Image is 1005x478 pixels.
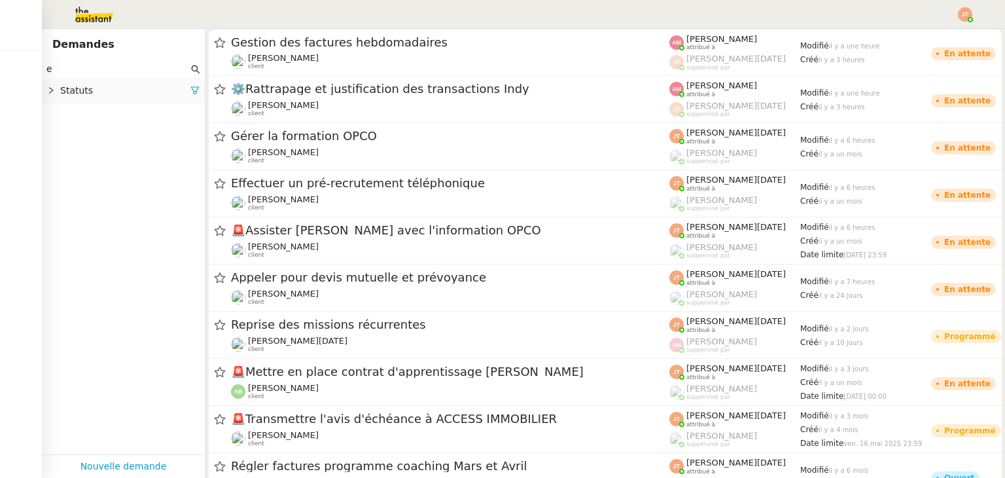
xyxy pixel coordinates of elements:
span: [PERSON_NAME] [686,195,757,205]
span: [PERSON_NAME] [248,147,319,157]
span: Modifié [800,466,829,475]
span: client [248,63,264,70]
span: [PERSON_NAME] [686,289,757,299]
span: client [248,440,264,447]
span: Modifié [800,411,829,420]
img: svg [669,102,684,117]
app-user-detailed-label: client [231,53,669,70]
img: svg [669,270,684,285]
img: svg [669,55,684,69]
img: users%2F3XW7N0tEcIOoc8sxKxWqDcFn91D2%2Favatar%2F5653ca14-9fea-463f-a381-ec4f4d723a3b [231,243,245,257]
span: il y a 4 mois [819,426,858,433]
span: [PERSON_NAME] [686,81,757,90]
nz-page-header-title: Demandes [52,35,115,54]
span: [PERSON_NAME] [686,242,757,252]
app-user-label: attribué à [669,34,800,51]
span: [PERSON_NAME] [248,430,319,440]
span: Modifié [800,136,829,145]
img: svg [669,223,684,238]
app-user-label: attribué à [669,81,800,98]
span: [PERSON_NAME] [248,100,319,110]
span: Date limite [800,439,843,448]
img: svg [669,318,684,332]
app-user-label: suppervisé par [669,195,800,212]
span: Modifié [800,88,829,98]
span: [PERSON_NAME][DATE] [686,175,786,185]
span: client [248,204,264,211]
span: Mettre en place contrat d'apprentissage [PERSON_NAME] [231,366,669,378]
span: Créé [800,378,819,387]
img: svg [669,338,684,352]
div: Statuts [42,78,205,103]
app-user-label: suppervisé par [669,289,800,306]
span: [PERSON_NAME][DATE] [686,101,786,111]
span: il y a un mois [819,151,862,158]
span: Appeler pour devis mutuelle et prévoyance [231,272,669,284]
span: Modifié [800,324,829,333]
span: Créé [800,55,819,64]
span: Modifié [800,41,829,50]
span: Créé [800,196,819,206]
app-user-label: suppervisé par [669,242,800,259]
span: il y a 3 heures [819,103,865,111]
span: Modifié [800,183,829,192]
span: [PERSON_NAME] [686,431,757,441]
a: Nouvelle demande [80,459,167,474]
span: attribué à [686,232,715,240]
span: client [248,299,264,306]
span: il y a 10 jours [819,339,863,346]
span: [PERSON_NAME][DATE] [686,269,786,279]
div: En attente [944,191,991,199]
span: [PERSON_NAME] [248,242,319,251]
span: il y a un mois [819,198,862,205]
span: Créé [800,425,819,434]
span: [PERSON_NAME] [248,194,319,204]
span: [PERSON_NAME] [248,289,319,299]
span: Gestion des factures hebdomadaires [231,37,669,48]
span: Modifié [800,277,829,286]
input: Rechercher [46,62,188,77]
span: attribué à [686,185,715,193]
app-user-label: suppervisé par [669,54,800,71]
span: Régler factures programme coaching Mars et Avril [231,460,669,472]
span: [DATE] 23:59 [843,251,887,259]
img: users%2FdHO1iM5N2ObAeWsI96eSgBoqS9g1%2Favatar%2Fdownload.png [231,290,245,304]
span: client [248,251,264,259]
span: attribué à [686,468,715,475]
img: svg [958,7,972,22]
span: il y a une heure [829,90,880,97]
span: Modifié [800,223,829,232]
span: Créé [800,102,819,111]
span: Modifié [800,364,829,373]
app-user-detailed-label: client [231,100,669,117]
span: [PERSON_NAME][DATE] [248,336,347,346]
img: users%2FoFdbodQ3TgNoWt9kP3GXAs5oaCq1%2Favatar%2Fprofile-pic.png [669,385,684,399]
span: il y a 7 heures [829,278,875,285]
span: [PERSON_NAME][DATE] [686,128,786,138]
app-user-label: attribué à [669,458,800,475]
img: svg [231,384,245,399]
span: suppervisé par [686,299,730,306]
app-user-label: suppervisé par [669,431,800,448]
span: Créé [800,291,819,300]
div: En attente [944,144,991,152]
app-user-label: suppervisé par [669,101,800,118]
app-user-label: attribué à [669,128,800,145]
img: users%2FoFdbodQ3TgNoWt9kP3GXAs5oaCq1%2Favatar%2Fprofile-pic.png [669,196,684,211]
span: attribué à [686,138,715,145]
img: svg [669,176,684,191]
img: svg [669,129,684,143]
span: suppervisé par [686,64,730,71]
span: client [248,393,264,400]
span: [PERSON_NAME][DATE] [686,458,786,468]
span: Transmettre l'avis d'échéance à ACCESS IMMOBILIER [231,413,669,425]
span: [PERSON_NAME] [686,337,757,346]
app-user-detailed-label: client [231,430,669,447]
span: [PERSON_NAME][DATE] [686,411,786,420]
div: En attente [944,97,991,105]
span: Date limite [800,250,843,259]
span: suppervisé par [686,441,730,448]
app-user-label: attribué à [669,175,800,192]
span: attribué à [686,327,715,334]
span: il y a 3 heures [819,56,865,64]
